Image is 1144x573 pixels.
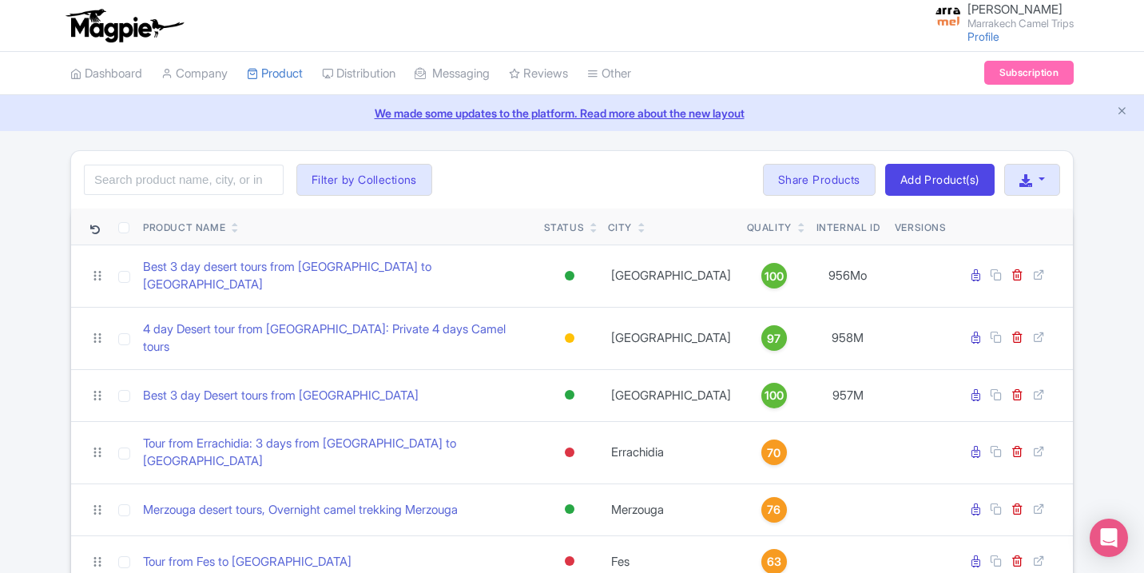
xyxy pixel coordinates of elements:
[608,221,632,235] div: City
[808,307,888,369] td: 958M
[763,164,876,196] a: Share Products
[562,441,578,464] div: Inactive
[296,164,432,196] button: Filter by Collections
[888,209,953,245] th: Versions
[143,258,531,294] a: Best 3 day desert tours from [GEOGRAPHIC_DATA] to [GEOGRAPHIC_DATA]
[70,52,142,96] a: Dashboard
[967,2,1063,17] span: [PERSON_NAME]
[143,320,531,356] a: 4 day Desert tour from [GEOGRAPHIC_DATA]: Private 4 days Camel tours
[602,421,741,483] td: Errachidia
[143,387,419,405] a: Best 3 day Desert tours from [GEOGRAPHIC_DATA]
[509,52,568,96] a: Reviews
[84,165,284,195] input: Search product name, city, or interal id
[161,52,228,96] a: Company
[562,327,578,350] div: Building
[747,221,792,235] div: Quality
[562,550,578,573] div: Inactive
[562,384,578,407] div: Active
[747,497,801,523] a: 76
[747,440,801,465] a: 70
[747,383,801,408] a: 100
[143,501,458,519] a: Merzouga desert tours, Overnight camel trekking Merzouga
[322,52,395,96] a: Distribution
[562,498,578,521] div: Active
[602,307,741,369] td: [GEOGRAPHIC_DATA]
[765,268,784,285] span: 100
[935,4,961,30] img: skpecjwo0uind1udobp4.png
[587,52,631,96] a: Other
[967,18,1074,29] small: Marrakech Camel Trips
[602,245,741,307] td: [GEOGRAPHIC_DATA]
[1116,103,1128,121] button: Close announcement
[808,245,888,307] td: 956Mo
[747,325,801,351] a: 97
[767,444,781,462] span: 70
[143,221,225,235] div: Product Name
[808,369,888,421] td: 957M
[767,553,781,571] span: 63
[544,221,585,235] div: Status
[10,105,1134,121] a: We made some updates to the platform. Read more about the new layout
[984,61,1074,85] a: Subscription
[926,3,1074,29] a: [PERSON_NAME] Marrakech Camel Trips
[143,435,531,471] a: Tour from Errachidia: 3 days from [GEOGRAPHIC_DATA] to [GEOGRAPHIC_DATA]
[765,387,784,404] span: 100
[1090,519,1128,557] div: Open Intercom Messenger
[247,52,303,96] a: Product
[143,553,352,571] a: Tour from Fes to [GEOGRAPHIC_DATA]
[767,501,781,519] span: 76
[808,209,888,245] th: Internal ID
[602,483,741,535] td: Merzouga
[562,265,578,288] div: Active
[62,8,186,43] img: logo-ab69f6fb50320c5b225c76a69d11143b.png
[602,369,741,421] td: [GEOGRAPHIC_DATA]
[415,52,490,96] a: Messaging
[747,263,801,288] a: 100
[967,30,999,43] a: Profile
[767,330,781,348] span: 97
[885,164,995,196] a: Add Product(s)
